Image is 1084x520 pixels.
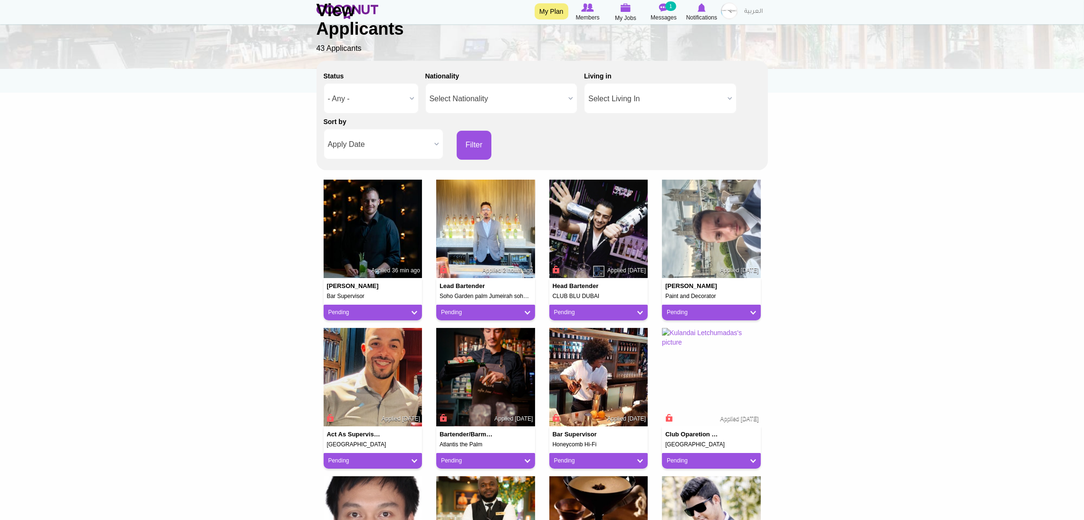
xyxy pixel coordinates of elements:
h5: Honeycomb Hi-Fi [553,442,645,448]
label: Sort by [324,117,346,126]
h5: CLUB BLU DUBAI [553,293,645,299]
h4: Club oparetion manager [665,431,720,438]
h5: [GEOGRAPHIC_DATA] [327,442,419,448]
a: Pending [667,308,756,317]
h4: [PERSON_NAME] [665,283,720,289]
h5: [GEOGRAPHIC_DATA] [665,442,758,448]
a: Pending [328,457,418,465]
img: Tumelo Khoza's picture [549,328,648,427]
a: Pending [441,308,530,317]
img: Sachin Biddappa's picture [436,180,535,279]
span: Connect to Unlock the Profile [551,265,560,274]
a: Pending [554,457,643,465]
img: Luke Green's picture [662,180,761,279]
span: Connect to Unlock the Profile [438,413,447,423]
h5: Bar Supervisor [327,293,419,299]
span: Connect to Unlock the Profile [551,413,560,423]
h4: Bartender/Barmaid [440,431,495,438]
h4: Head Bartender [553,283,608,289]
span: Connect to Unlock the Profile [438,265,447,274]
h1: View Applicants [317,1,435,39]
label: Status [324,71,344,81]
a: Pending [667,457,756,465]
h4: [PERSON_NAME] [327,283,382,289]
a: Pending [328,308,418,317]
span: Select Nationality [430,84,565,114]
h5: Paint and Decorator [665,293,758,299]
h4: Lead bartender [440,283,495,289]
img: Goran Bogicevic's picture [324,180,422,279]
h4: Bar Supervisor [553,431,608,438]
h5: Soho Garden palm Jumeirah soho garden DxB [440,293,532,299]
label: Nationality [425,71,460,81]
span: Apply Date [328,129,431,160]
label: Living in [584,71,612,81]
span: - Any - [328,84,406,114]
span: Connect to Unlock the Profile [664,413,672,423]
span: Select Living In [588,84,724,114]
a: Pending [441,457,530,465]
button: Filter [457,131,492,160]
h5: Atlantis the Palm [440,442,532,448]
h4: Act as supervisor at lounge bar [327,431,382,438]
img: Yassine yassinebahar4@gmail.com's picture [324,328,422,427]
span: Connect to Unlock the Profile [326,413,334,423]
a: Pending [554,308,643,317]
img: Abanoub William's picture [549,180,648,279]
img: Babaleu Cristian's picture [436,328,535,427]
img: Kulandai Letchumadas's picture [662,328,761,427]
